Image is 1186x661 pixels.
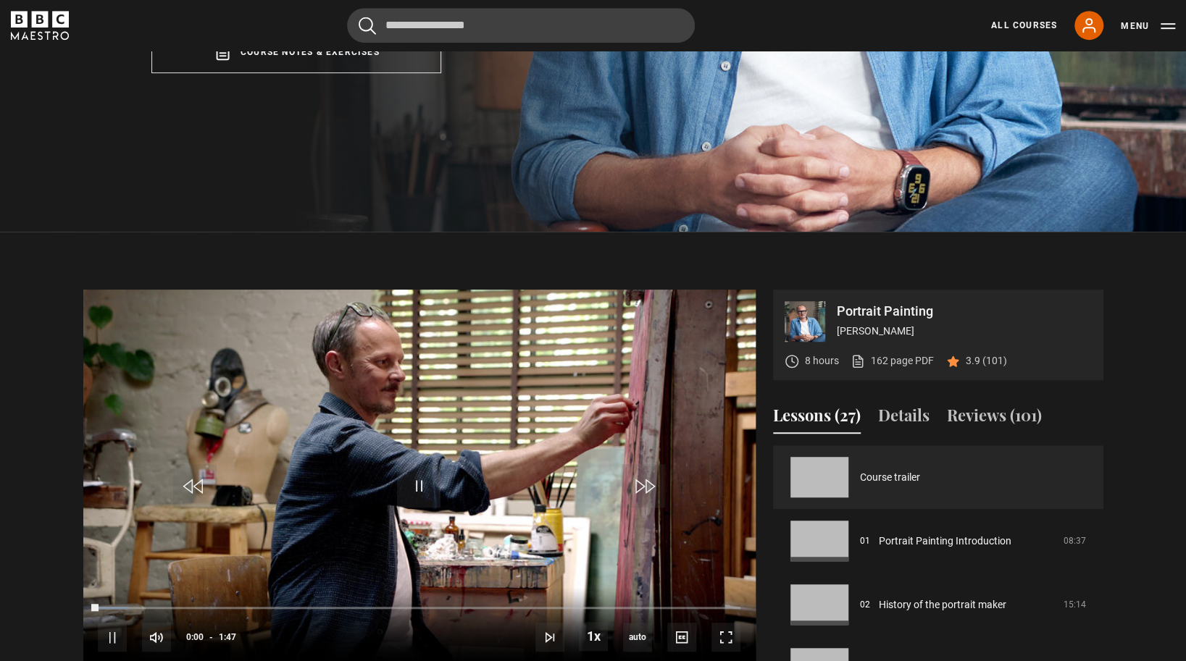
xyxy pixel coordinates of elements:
[535,623,564,652] button: Next Lesson
[219,624,236,650] span: 1:47
[879,597,1006,612] a: History of the portrait maker
[579,622,608,651] button: Playback Rate
[11,11,69,40] svg: BBC Maestro
[209,632,213,642] span: -
[851,353,934,369] a: 162 page PDF
[186,624,204,650] span: 0:00
[142,623,171,652] button: Mute
[623,623,652,652] span: auto
[151,31,441,73] a: Course notes & exercises
[860,470,920,485] a: Course trailer
[711,623,740,652] button: Fullscreen
[98,607,740,610] div: Progress Bar
[805,353,839,369] p: 8 hours
[966,353,1007,369] p: 3.9 (101)
[878,403,930,434] button: Details
[359,17,376,35] button: Submit the search query
[837,305,1092,318] p: Portrait Painting
[773,403,861,434] button: Lessons (27)
[347,8,695,43] input: Search
[947,403,1042,434] button: Reviews (101)
[837,324,1092,339] p: [PERSON_NAME]
[623,623,652,652] div: Current quality: 720p
[1121,19,1175,33] button: Toggle navigation
[667,623,696,652] button: Captions
[98,623,127,652] button: Pause
[991,19,1057,32] a: All Courses
[879,534,1011,549] a: Portrait Painting Introduction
